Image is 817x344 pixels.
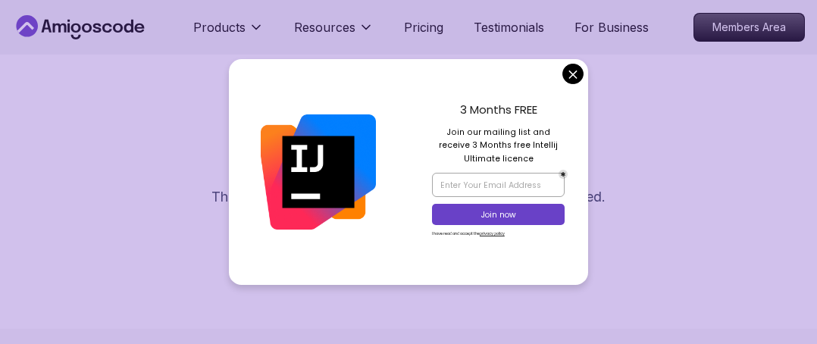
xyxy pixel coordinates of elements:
[574,18,649,36] a: For Business
[193,18,264,48] button: Products
[211,186,606,208] p: The page you are looking for doesn't exist or has been moved.
[294,18,374,48] button: Resources
[693,13,805,42] a: Members Area
[211,147,606,177] h2: We can’t find this page
[193,18,246,36] p: Products
[294,18,355,36] p: Resources
[474,18,544,36] a: Testimonials
[694,14,804,41] p: Members Area
[404,18,443,36] a: Pricing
